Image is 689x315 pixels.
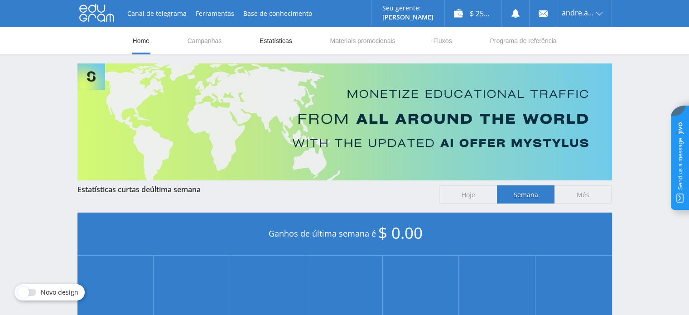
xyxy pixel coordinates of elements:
[77,63,612,180] img: Banner
[497,185,554,204] span: Semana
[132,27,150,54] a: Home
[432,27,453,54] a: Fluxos
[378,222,423,243] span: $ 0.00
[382,5,434,12] p: Seu gerente:
[150,184,201,194] span: última semana
[187,27,223,54] a: Campanhas
[259,27,293,54] a: Estatísticas
[41,289,78,296] span: Novo design
[554,185,612,204] span: Mês
[439,185,497,204] span: Hoje
[77,185,431,194] div: Estatísticas curtas de
[562,9,593,16] span: andre.a.gazola43
[77,213,612,256] div: Ganhos de última semana é
[489,27,557,54] a: Programa de referência
[382,14,434,21] p: [PERSON_NAME]
[329,27,396,54] a: Materiais promocionais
